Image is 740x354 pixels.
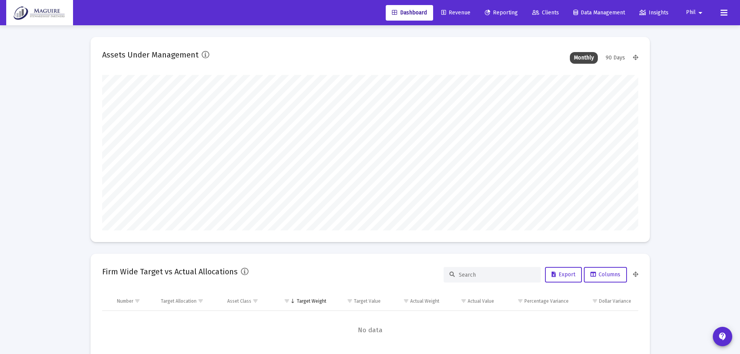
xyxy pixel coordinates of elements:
span: Clients [532,9,559,16]
h2: Assets Under Management [102,49,198,61]
span: Columns [590,271,620,278]
a: Revenue [435,5,477,21]
td: Column Asset Class [222,292,273,310]
input: Search [459,272,535,278]
span: Show filter options for column 'Actual Value' [461,298,467,304]
span: Phil [686,9,696,16]
div: Actual Value [468,298,494,304]
div: Data grid [102,292,638,350]
span: Show filter options for column 'Target Value' [347,298,353,304]
h2: Firm Wide Target vs Actual Allocations [102,265,238,278]
span: Reporting [485,9,518,16]
div: Number [117,298,133,304]
span: Show filter options for column 'Target Weight' [284,298,290,304]
td: Column Target Value [332,292,387,310]
button: Export [545,267,582,283]
span: Show filter options for column 'Asset Class' [252,298,258,304]
div: Actual Weight [410,298,439,304]
span: Data Management [573,9,625,16]
span: Show filter options for column 'Actual Weight' [403,298,409,304]
a: Clients [526,5,565,21]
span: Show filter options for column 'Number' [134,298,140,304]
a: Dashboard [386,5,433,21]
div: Percentage Variance [524,298,569,304]
mat-icon: contact_support [718,332,727,341]
div: Target Value [354,298,381,304]
span: Export [552,271,575,278]
div: Target Allocation [161,298,197,304]
td: Column Actual Weight [386,292,444,310]
div: Asset Class [227,298,251,304]
td: Column Number [111,292,156,310]
span: Insights [639,9,669,16]
span: Revenue [441,9,470,16]
img: Dashboard [12,5,67,21]
span: Show filter options for column 'Dollar Variance' [592,298,598,304]
a: Insights [633,5,675,21]
div: Monthly [570,52,598,64]
div: Target Weight [297,298,326,304]
div: Dollar Variance [599,298,631,304]
span: Show filter options for column 'Target Allocation' [198,298,204,304]
td: Column Percentage Variance [500,292,574,310]
td: Column Target Weight [273,292,332,310]
div: 90 Days [602,52,629,64]
span: Show filter options for column 'Percentage Variance' [517,298,523,304]
button: Phil [677,5,714,20]
td: Column Dollar Variance [574,292,638,310]
td: Column Actual Value [445,292,500,310]
a: Reporting [479,5,524,21]
span: No data [102,326,638,335]
mat-icon: arrow_drop_down [696,5,705,21]
button: Columns [584,267,627,283]
td: Column Target Allocation [155,292,222,310]
a: Data Management [567,5,631,21]
span: Dashboard [392,9,427,16]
